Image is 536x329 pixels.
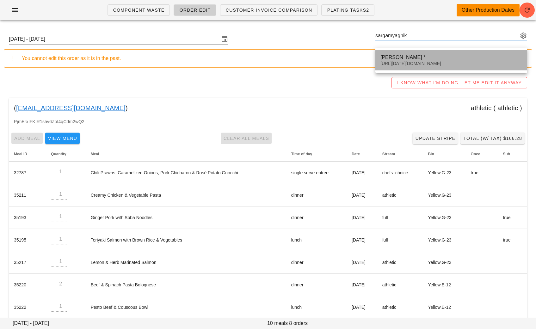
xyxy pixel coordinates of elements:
[48,136,77,141] span: View Menu
[466,147,498,162] th: Once: Not sorted. Activate to sort ascending.
[377,229,423,251] td: full
[347,251,377,274] td: [DATE]
[380,54,522,60] div: [PERSON_NAME] *
[347,184,377,206] td: [DATE]
[86,251,286,274] td: Lemon & Herb Marinated Salmon
[377,296,423,319] td: athletic
[91,152,99,156] span: Meal
[423,251,465,274] td: Yellow.G-23
[321,4,374,16] a: Plating Tasks2
[377,162,423,184] td: chefs_choice
[471,152,480,156] span: Once
[286,147,347,162] th: Time of day: Not sorted. Activate to sort ascending.
[463,136,522,141] span: Total (w/ Tax) $166.28
[347,206,377,229] td: [DATE]
[352,152,360,156] span: Date
[225,8,312,13] span: Customer Invoice Comparison
[382,152,395,156] span: Stream
[423,147,465,162] th: Bin: Not sorted. Activate to sort ascending.
[9,118,527,130] div: PjmErxIFKIR1s5v6ZoI4qCdm2wQ2
[22,56,121,61] span: You cannot edit this order as it is in the past.
[51,152,66,156] span: Quantity
[377,184,423,206] td: athletic
[520,32,527,39] button: appended action
[9,296,46,319] td: 35222
[397,80,522,85] span: I KNOW WHAT I'M DOING, LET ME EDIT IT ANYWAY
[179,8,211,13] span: Order Edit
[466,162,498,184] td: true
[9,206,46,229] td: 35193
[347,296,377,319] td: [DATE]
[86,296,286,319] td: Pesto Beef & Couscous Bowl
[498,206,527,229] td: true
[498,147,527,162] th: Sub: Not sorted. Activate to sort ascending.
[377,274,423,296] td: athletic
[86,274,286,296] td: Beef & Spinach Pasta Bolognese
[108,4,170,16] a: Component Waste
[286,162,347,184] td: single serve entree
[9,229,46,251] td: 35195
[375,31,518,41] input: Search by email or name
[413,133,458,144] a: Update Stripe
[462,6,514,14] div: Other Production Dates
[286,184,347,206] td: dinner
[291,152,312,156] span: Time of day
[113,8,165,13] span: Component Waste
[347,147,377,162] th: Date: Not sorted. Activate to sort ascending.
[286,296,347,319] td: lunch
[423,162,465,184] td: Yellow.G-23
[9,184,46,206] td: 35211
[86,206,286,229] td: Ginger Pork with Soba Noodles
[377,206,423,229] td: full
[460,133,525,144] button: Total (w/ Tax) $166.28
[503,152,510,156] span: Sub
[286,274,347,296] td: dinner
[377,251,423,274] td: athletic
[347,162,377,184] td: [DATE]
[347,274,377,296] td: [DATE]
[286,229,347,251] td: lunch
[16,103,126,113] a: [EMAIL_ADDRESS][DOMAIN_NAME]
[423,274,465,296] td: Yellow.E-12
[380,61,522,66] div: [URL][DATE][DOMAIN_NAME]
[423,206,465,229] td: Yellow.G-23
[391,77,527,88] button: I KNOW WHAT I'M DOING, LET ME EDIT IT ANYWAY
[423,184,465,206] td: Yellow.G-23
[423,296,465,319] td: Yellow.E-12
[9,274,46,296] td: 35220
[9,251,46,274] td: 35217
[498,229,527,251] td: true
[174,4,216,16] a: Order Edit
[220,4,318,16] a: Customer Invoice Comparison
[286,251,347,274] td: dinner
[86,184,286,206] td: Creamy Chicken & Vegetable Pasta
[286,206,347,229] td: dinner
[9,98,527,118] div: ( ) athletic ( athletic )
[347,229,377,251] td: [DATE]
[377,147,423,162] th: Stream: Not sorted. Activate to sort ascending.
[9,147,46,162] th: Meal ID: Not sorted. Activate to sort ascending.
[14,152,27,156] span: Meal ID
[9,162,46,184] td: 32787
[423,229,465,251] td: Yellow.G-23
[45,133,80,144] button: View Menu
[415,136,456,141] span: Update Stripe
[327,8,369,13] span: Plating Tasks2
[86,147,286,162] th: Meal: Not sorted. Activate to sort ascending.
[46,147,86,162] th: Quantity: Not sorted. Activate to sort ascending.
[86,162,286,184] td: Chili Prawns, Caramelized Onions, Pork Chicharon & Rosé Potato Gnocchi
[86,229,286,251] td: Teriyaki Salmon with Brown Rice & Vegetables
[428,152,434,156] span: Bin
